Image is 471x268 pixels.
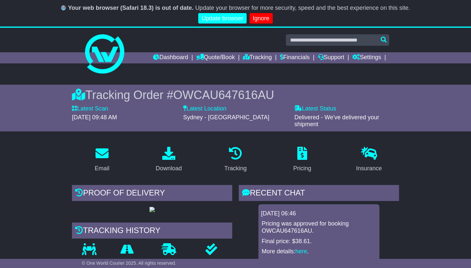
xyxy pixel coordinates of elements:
[352,144,386,175] a: Insurance
[318,52,344,63] a: Support
[173,88,274,102] span: OWCAU647616AU
[72,105,108,112] label: Latest Scan
[153,52,188,63] a: Dashboard
[239,185,399,203] div: RECENT CHAT
[243,52,272,63] a: Tracking
[90,144,113,175] a: Email
[352,52,381,63] a: Settings
[224,164,247,173] div: Tracking
[95,164,109,173] div: Email
[220,144,251,175] a: Tracking
[356,164,382,173] div: Insurance
[149,207,155,212] img: GetPodImage
[82,260,176,266] span: © One World Courier 2025. All rights reserved.
[294,114,379,128] span: Delivered - We've delivered your shipment
[156,164,182,173] div: Download
[72,185,232,203] div: Proof of Delivery
[295,248,307,255] a: here
[250,13,273,24] a: Ignore
[151,144,186,175] a: Download
[280,52,310,63] a: Financials
[293,164,311,173] div: Pricing
[262,238,376,245] p: Final price: $38.61.
[196,52,235,63] a: Quote/Book
[72,88,399,102] div: Tracking Order #
[183,114,269,121] span: Sydney - [GEOGRAPHIC_DATA]
[262,248,376,255] p: More details: .
[68,5,194,11] b: Your web browser (Safari 18.3) is out of date.
[183,105,226,112] label: Latest Location
[72,114,117,121] span: [DATE] 09:48 AM
[72,223,232,240] div: Tracking history
[195,5,410,11] span: Update your browser for more security, speed and the best experience on this site.
[261,210,377,217] div: [DATE] 06:46
[198,13,246,24] a: Update browser
[294,105,336,112] label: Latest Status
[262,220,376,234] p: Pricing was approved for booking OWCAU647616AU.
[289,144,315,175] a: Pricing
